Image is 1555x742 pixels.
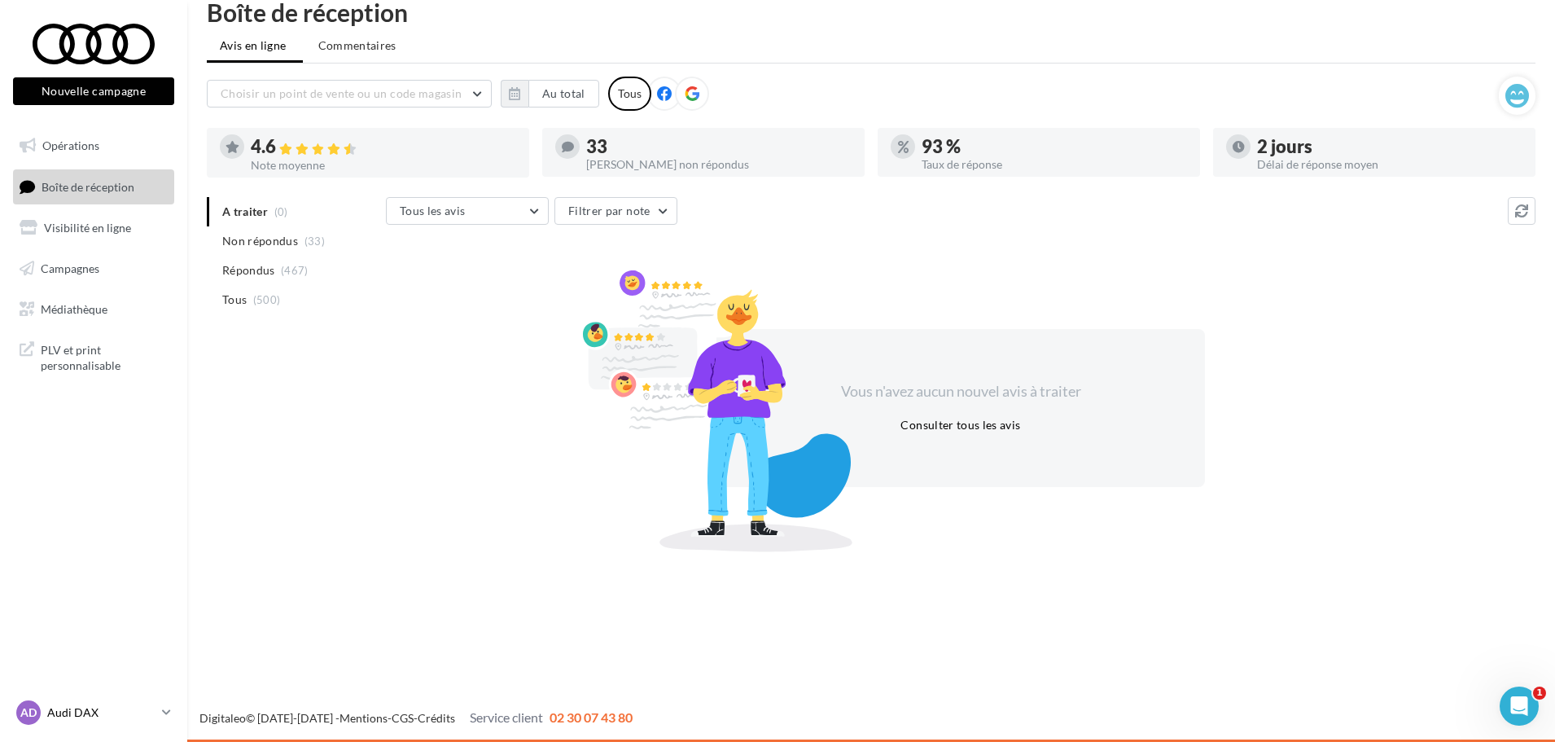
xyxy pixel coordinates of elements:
[10,169,177,204] a: Boîte de réception
[41,301,107,315] span: Médiathèque
[339,711,388,725] a: Mentions
[1257,159,1522,170] div: Délai de réponse moyen
[392,711,414,725] a: CGS
[41,261,99,275] span: Campagnes
[41,339,168,374] span: PLV et print personnalisable
[501,80,599,108] button: Au total
[418,711,455,725] a: Crédits
[42,138,99,152] span: Opérations
[550,709,633,725] span: 02 30 07 43 80
[199,711,246,725] a: Digitaleo
[281,264,309,277] span: (467)
[10,292,177,327] a: Médiathèque
[253,293,281,306] span: (500)
[42,179,134,193] span: Boîte de réception
[13,77,174,105] button: Nouvelle campagne
[528,80,599,108] button: Au total
[44,221,131,235] span: Visibilité en ligne
[318,38,396,52] span: Commentaires
[586,138,852,156] div: 33
[1257,138,1522,156] div: 2 jours
[894,415,1027,435] button: Consulter tous les avis
[222,233,298,249] span: Non répondus
[221,86,462,100] span: Choisir un point de vente ou un code magasin
[386,197,549,225] button: Tous les avis
[821,381,1101,402] div: Vous n'avez aucun nouvel avis à traiter
[10,129,177,163] a: Opérations
[10,211,177,245] a: Visibilité en ligne
[251,138,516,156] div: 4.6
[251,160,516,171] div: Note moyenne
[222,262,275,279] span: Répondus
[13,697,174,728] a: AD Audi DAX
[922,159,1187,170] div: Taux de réponse
[554,197,677,225] button: Filtrer par note
[10,332,177,380] a: PLV et print personnalisable
[922,138,1187,156] div: 93 %
[47,705,155,721] p: Audi DAX
[222,292,247,308] span: Tous
[1533,687,1546,700] span: 1
[207,80,492,108] button: Choisir un point de vente ou un code magasin
[199,711,633,725] span: © [DATE]-[DATE] - - -
[470,709,543,725] span: Service client
[400,204,466,217] span: Tous les avis
[20,705,37,721] span: AD
[304,235,325,248] span: (33)
[1500,687,1539,726] iframe: Intercom live chat
[608,77,651,111] div: Tous
[10,252,177,286] a: Campagnes
[586,159,852,170] div: [PERSON_NAME] non répondus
